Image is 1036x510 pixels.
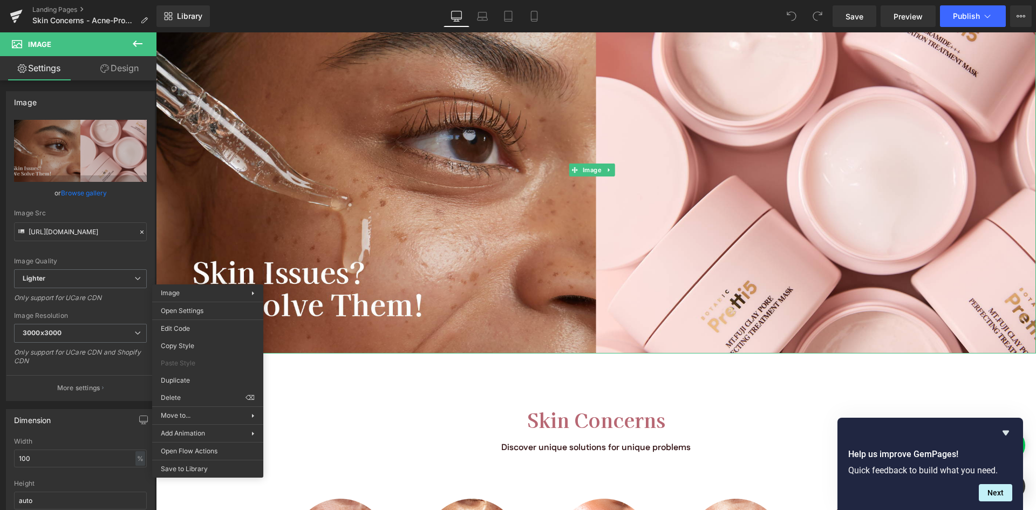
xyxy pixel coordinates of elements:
a: Landing Pages [32,5,156,14]
a: Desktop [444,5,469,27]
a: Preview [881,5,936,27]
div: Discover unique solutions for unique problems [125,409,756,423]
input: auto [14,450,147,467]
span: Delete [161,393,246,403]
span: Copy Style [161,341,255,351]
span: Edit Code [161,324,255,334]
div: Image Resolution [14,312,147,319]
b: Lighter [23,274,45,282]
span: Add Animation [161,429,251,438]
button: Publish [940,5,1006,27]
span: ⌫ [246,393,255,403]
a: Expand / Collapse [447,131,459,144]
span: Save [846,11,863,22]
span: Image [425,131,448,144]
span: Publish [953,12,980,21]
input: Link [14,222,147,241]
div: Width [14,438,147,445]
span: Save to Library [161,464,255,474]
div: % [135,451,145,466]
button: More [1010,5,1032,27]
div: Only support for UCare CDN [14,294,147,309]
a: Laptop [469,5,495,27]
span: Move to... [161,411,251,420]
span: Skin Concerns [371,373,509,401]
a: New Library [156,5,210,27]
span: Skin Concerns - Acne-Prone Skin [32,16,136,25]
span: Paste Style [161,358,255,368]
div: or [14,187,147,199]
div: Height [14,480,147,487]
button: Hide survey [999,426,1012,439]
button: More settings [6,375,154,400]
b: 3000x3000 [23,329,62,337]
span: Open Flow Actions [161,446,255,456]
button: Undo [781,5,802,27]
a: Tablet [495,5,521,27]
p: More settings [57,383,100,393]
input: auto [14,492,147,509]
p: Quick feedback to build what you need. [848,465,1012,475]
div: Image Src [14,209,147,217]
a: Browse gallery [61,183,107,202]
span: Duplicate [161,376,255,385]
a: Mobile [521,5,547,27]
div: Only support for UCare CDN and Shopify CDN [14,348,147,372]
div: Image [14,92,37,107]
button: Next question [979,484,1012,501]
span: Preview [894,11,923,22]
h2: Help us improve GemPages! [848,448,1012,461]
span: Open Settings [161,306,255,316]
span: Library [177,11,202,21]
div: Dimension [14,410,51,425]
span: Image [28,40,51,49]
span: Image [161,289,180,297]
div: Help us improve GemPages! [848,426,1012,501]
button: Redo [807,5,828,27]
div: Image Quality [14,257,147,265]
a: Design [80,56,159,80]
